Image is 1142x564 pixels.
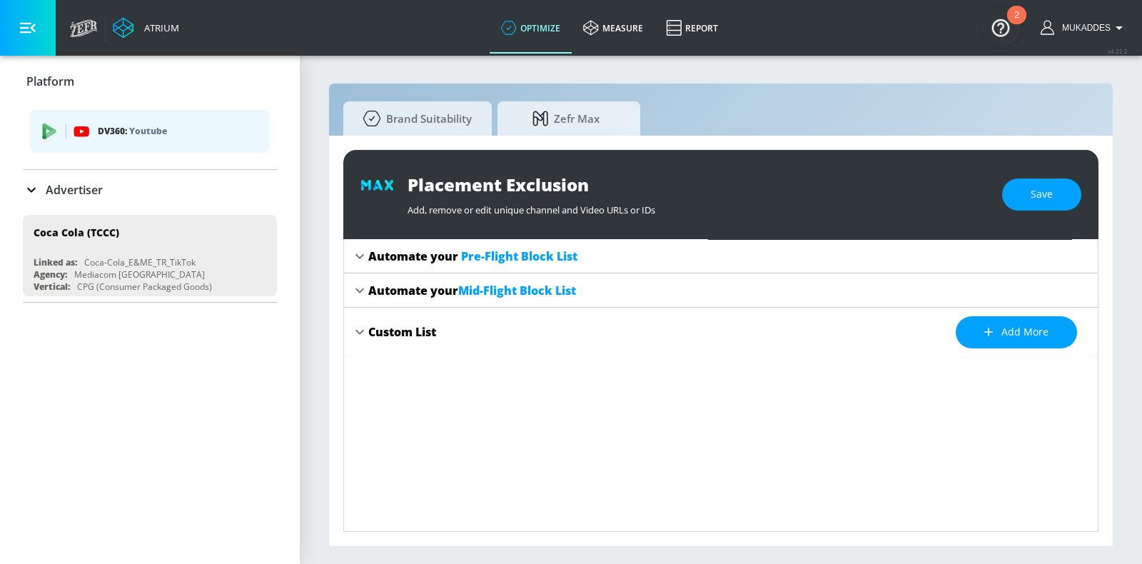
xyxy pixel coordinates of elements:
button: Save [1002,178,1081,211]
div: Linked as: [34,256,77,268]
div: CPG (Consumer Packaged Goods) [77,281,212,293]
span: Add more [984,323,1048,341]
div: Platform [23,61,277,101]
p: Youtube [129,124,167,139]
div: Mediacom [GEOGRAPHIC_DATA] [74,268,205,281]
div: Automate yourMid-Flight Block List [344,273,1098,308]
div: DV360: Youtube [30,110,270,153]
div: Coca-Cola_E&ME_TR_TikTok [84,256,196,268]
span: Mid-Flight Block List [458,283,576,298]
span: Pre-Flight Block List [461,248,577,264]
div: Custom List [368,324,436,340]
a: Report [655,2,729,54]
span: Brand Suitability [358,101,472,136]
button: Open Resource Center, 2 new notifications [981,7,1021,47]
div: Add, remove or edit unique channel and Video URLs or IDs [408,196,988,216]
span: v 4.22.2 [1108,47,1128,55]
div: Automate your [368,283,576,298]
div: Placement Exclusion [408,173,988,196]
div: Automate your [368,248,577,264]
div: Custom ListAdd more [344,308,1098,357]
span: Zefr Max [512,101,620,136]
p: Advertiser [46,182,103,198]
a: optimize [490,2,572,54]
p: Platform [26,74,74,89]
span: Save [1031,186,1053,203]
div: Platform [23,101,277,169]
div: Coca Cola (TCCC)Linked as:Coca-Cola_E&ME_TR_TikTokAgency:Mediacom [GEOGRAPHIC_DATA]Vertical:CPG (... [23,215,277,296]
div: Automate your Pre-Flight Block List [344,239,1098,273]
div: 2 [1014,15,1019,34]
a: Atrium [113,17,179,39]
button: Mukaddes [1041,19,1128,36]
div: Vertical: [34,281,70,293]
div: Agency: [34,268,67,281]
p: DV360: [98,124,258,139]
span: login as: mukaddes.aksarayli@essencemediacom.com [1056,23,1111,33]
button: Add more [956,316,1077,348]
div: Coca Cola (TCCC) [34,226,119,239]
a: measure [572,2,655,54]
div: Atrium [138,21,179,34]
div: Advertiser [23,170,277,210]
ul: list of platforms [30,104,270,162]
